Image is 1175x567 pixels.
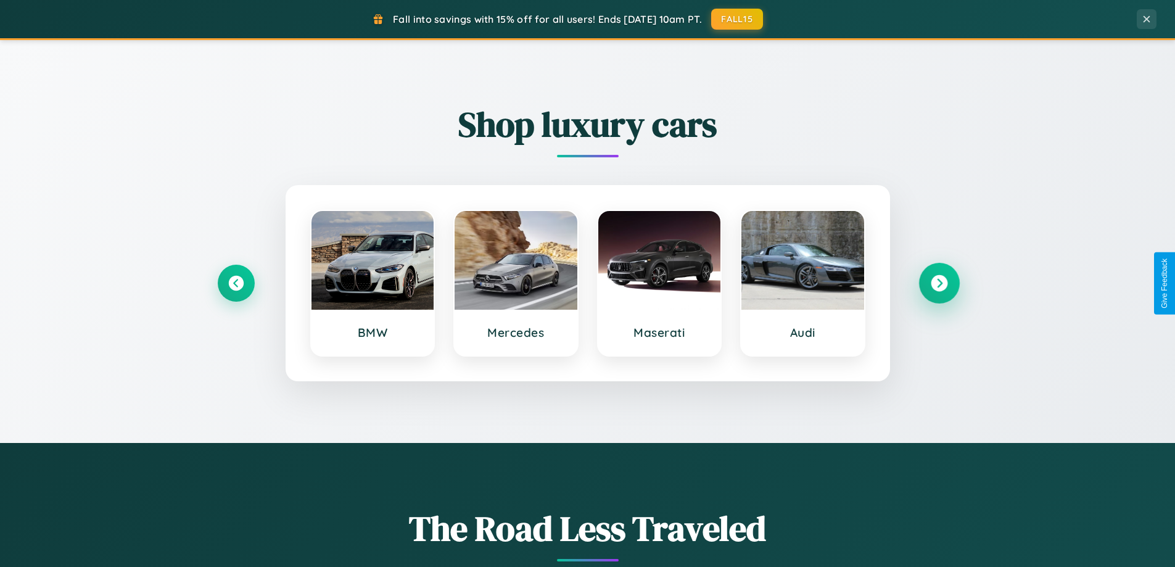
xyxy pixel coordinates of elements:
h1: The Road Less Traveled [218,505,958,552]
button: FALL15 [711,9,763,30]
h3: Mercedes [467,325,565,340]
div: Give Feedback [1160,259,1169,308]
span: Fall into savings with 15% off for all users! Ends [DATE] 10am PT. [393,13,702,25]
h2: Shop luxury cars [218,101,958,148]
h3: BMW [324,325,422,340]
h3: Audi [754,325,852,340]
h3: Maserati [611,325,709,340]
